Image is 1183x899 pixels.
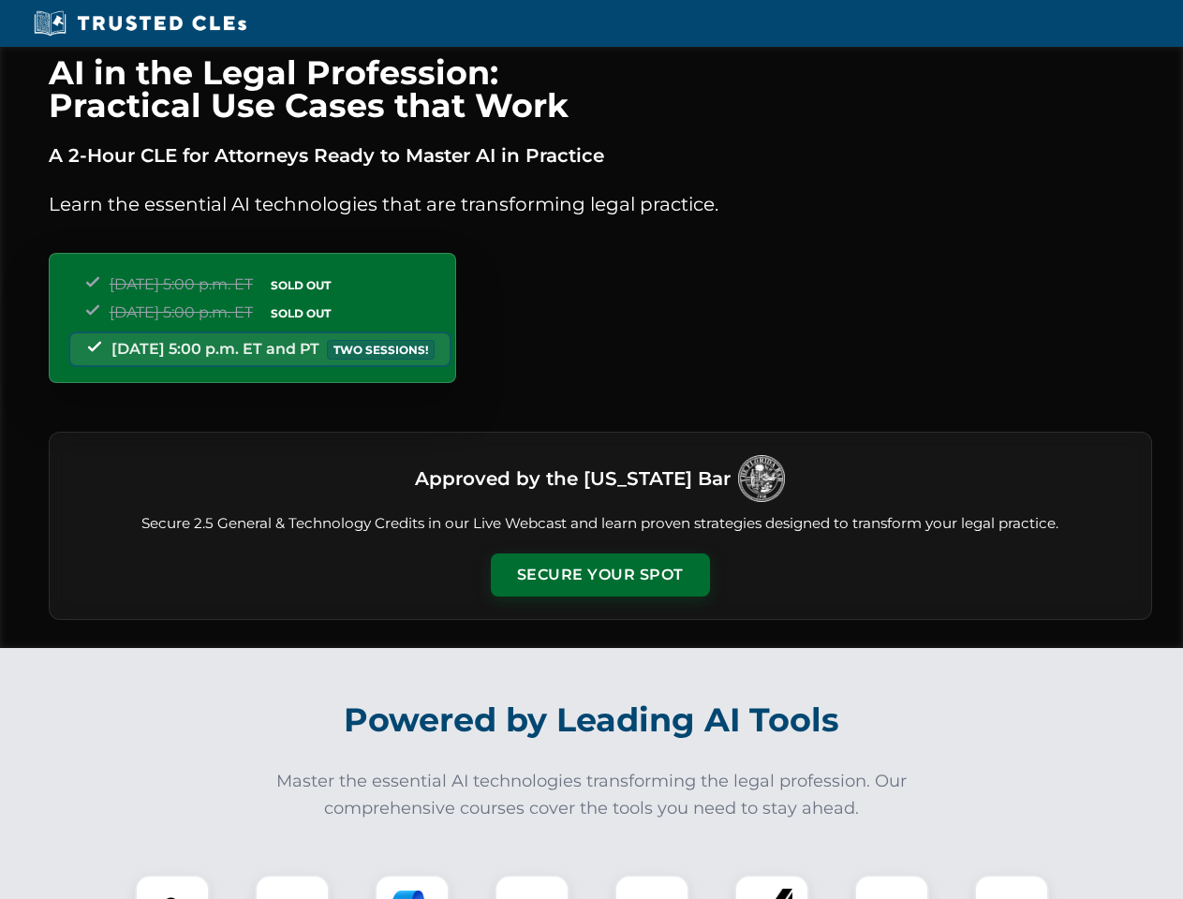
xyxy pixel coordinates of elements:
p: Master the essential AI technologies transforming the legal profession. Our comprehensive courses... [264,768,920,822]
h1: AI in the Legal Profession: Practical Use Cases that Work [49,56,1152,122]
p: A 2-Hour CLE for Attorneys Ready to Master AI in Practice [49,140,1152,170]
span: [DATE] 5:00 p.m. ET [110,275,253,293]
p: Learn the essential AI technologies that are transforming legal practice. [49,189,1152,219]
img: Logo [738,455,785,502]
img: Trusted CLEs [28,9,252,37]
span: SOLD OUT [264,275,337,295]
span: [DATE] 5:00 p.m. ET [110,303,253,321]
button: Secure Your Spot [491,553,710,597]
span: SOLD OUT [264,303,337,323]
h3: Approved by the [US_STATE] Bar [415,462,731,495]
h2: Powered by Leading AI Tools [73,687,1111,753]
p: Secure 2.5 General & Technology Credits in our Live Webcast and learn proven strategies designed ... [72,513,1129,535]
